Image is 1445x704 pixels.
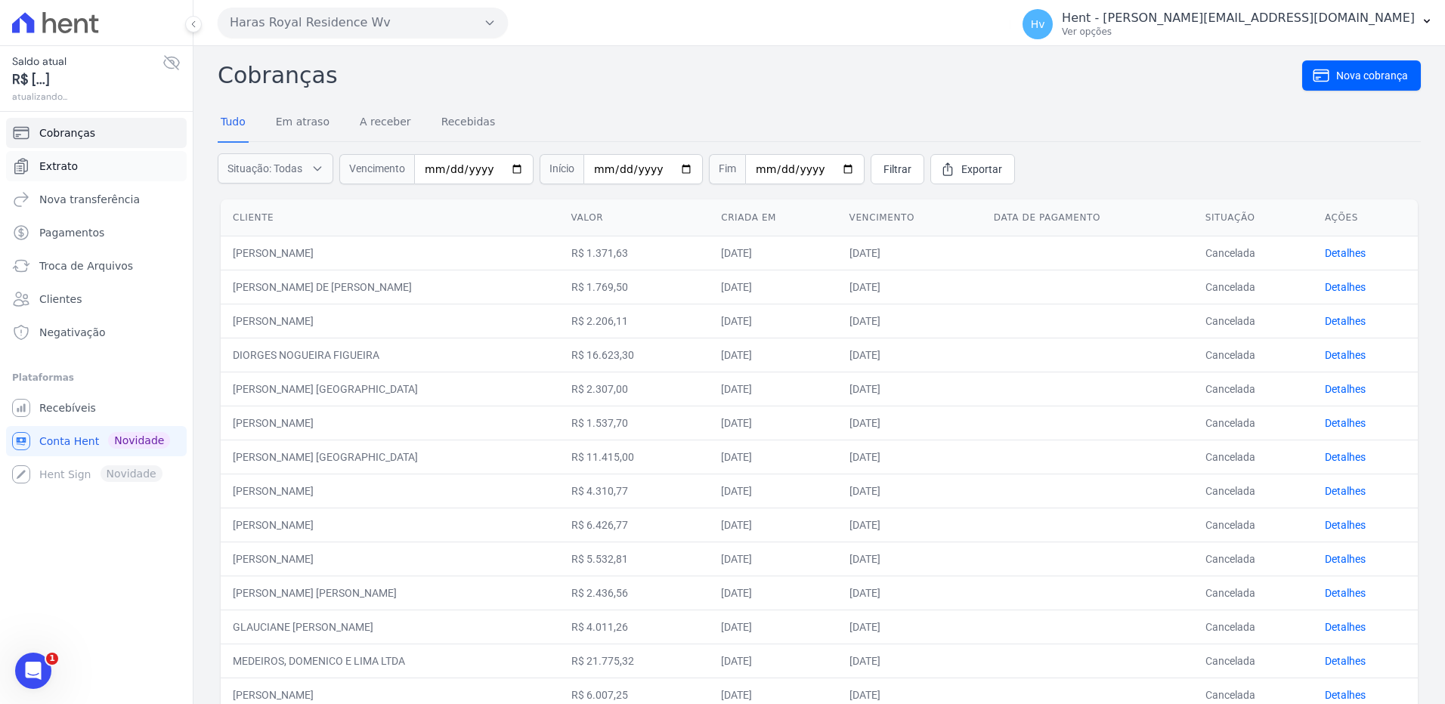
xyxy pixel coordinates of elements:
td: [PERSON_NAME] [221,474,559,508]
span: Pagamentos [39,225,104,240]
td: [DATE] [709,474,837,508]
span: Conta Hent [39,434,99,449]
a: Detalhes [1325,621,1366,633]
td: R$ 1.769,50 [559,270,710,304]
td: [DATE] [709,338,837,372]
td: [DATE] [709,406,837,440]
span: Filtrar [883,162,911,177]
span: Negativação [39,325,106,340]
div: Plataformas [12,369,181,387]
td: Cancelada [1193,508,1313,542]
span: Vencimento [339,154,414,184]
a: Detalhes [1325,349,1366,361]
td: [DATE] [837,474,982,508]
td: [PERSON_NAME] [GEOGRAPHIC_DATA] [221,372,559,406]
button: Hv Hent - [PERSON_NAME][EMAIL_ADDRESS][DOMAIN_NAME] Ver opções [1010,3,1445,45]
td: Cancelada [1193,304,1313,338]
a: A receber [357,103,414,143]
a: Pagamentos [6,218,187,248]
td: [DATE] [837,576,982,610]
td: [DATE] [837,542,982,576]
a: Detalhes [1325,281,1366,293]
th: Ações [1313,199,1418,236]
td: R$ 4.310,77 [559,474,710,508]
td: Cancelada [1193,474,1313,508]
a: Conta Hent Novidade [6,426,187,456]
td: [PERSON_NAME] [221,406,559,440]
td: Cancelada [1193,406,1313,440]
td: [DATE] [709,508,837,542]
span: Situação: Todas [227,161,302,176]
a: Tudo [218,103,249,143]
td: R$ 11.415,00 [559,440,710,474]
span: Exportar [961,162,1002,177]
a: Nova cobrança [1302,60,1421,91]
td: Cancelada [1193,236,1313,270]
th: Data de pagamento [982,199,1193,236]
td: [DATE] [709,236,837,270]
td: [DATE] [709,576,837,610]
td: Cancelada [1193,576,1313,610]
td: R$ 6.426,77 [559,508,710,542]
td: R$ 21.775,32 [559,644,710,678]
p: Ver opções [1062,26,1415,38]
a: Detalhes [1325,383,1366,395]
span: Início [540,154,583,184]
td: GLAUCIANE [PERSON_NAME] [221,610,559,644]
td: Cancelada [1193,440,1313,474]
a: Extrato [6,151,187,181]
a: Filtrar [871,154,924,184]
a: Detalhes [1325,417,1366,429]
td: [DATE] [837,270,982,304]
td: [DATE] [837,440,982,474]
button: Haras Royal Residence Wv [218,8,508,38]
a: Recebíveis [6,393,187,423]
a: Exportar [930,154,1015,184]
span: Novidade [108,432,170,449]
h2: Cobranças [218,58,1302,92]
td: [DATE] [837,372,982,406]
span: Clientes [39,292,82,307]
a: Detalhes [1325,485,1366,497]
a: Clientes [6,284,187,314]
a: Em atraso [273,103,333,143]
td: Cancelada [1193,610,1313,644]
span: Saldo atual [12,54,162,69]
td: [DATE] [837,508,982,542]
td: [PERSON_NAME] [GEOGRAPHIC_DATA] [221,440,559,474]
td: R$ 2.307,00 [559,372,710,406]
span: 1 [46,653,58,665]
p: Hent - [PERSON_NAME][EMAIL_ADDRESS][DOMAIN_NAME] [1062,11,1415,26]
td: [DATE] [709,542,837,576]
td: [PERSON_NAME] [221,508,559,542]
a: Detalhes [1325,553,1366,565]
td: [DATE] [709,270,837,304]
td: R$ 1.537,70 [559,406,710,440]
td: [PERSON_NAME] [221,304,559,338]
a: Detalhes [1325,689,1366,701]
span: Extrato [39,159,78,174]
td: R$ 4.011,26 [559,610,710,644]
span: Cobranças [39,125,95,140]
td: [DATE] [709,440,837,474]
td: [DATE] [837,338,982,372]
a: Recebidas [438,103,499,143]
td: [PERSON_NAME] [PERSON_NAME] [221,576,559,610]
a: Detalhes [1325,655,1366,667]
td: Cancelada [1193,270,1313,304]
th: Vencimento [837,199,982,236]
span: Hv [1031,19,1045,29]
th: Criada em [709,199,837,236]
td: Cancelada [1193,372,1313,406]
a: Nova transferência [6,184,187,215]
td: [DATE] [837,644,982,678]
td: [PERSON_NAME] [221,236,559,270]
a: Negativação [6,317,187,347]
a: Detalhes [1325,315,1366,327]
td: [DATE] [709,372,837,406]
td: Cancelada [1193,542,1313,576]
td: [PERSON_NAME] DE [PERSON_NAME] [221,270,559,304]
span: Nova cobrança [1336,68,1408,83]
td: [DATE] [709,610,837,644]
th: Valor [559,199,710,236]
